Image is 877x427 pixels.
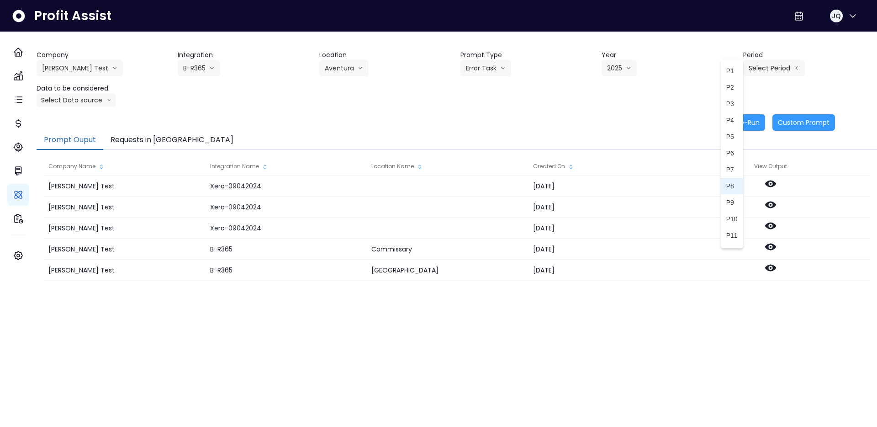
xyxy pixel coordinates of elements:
[37,84,170,93] header: Data to be considered.
[500,64,506,73] svg: arrow down line
[44,176,205,197] div: [PERSON_NAME] Test
[528,157,690,176] div: Created On
[209,64,215,73] svg: arrow down line
[726,132,738,141] span: P5
[528,239,690,260] div: [DATE]
[567,163,575,171] svg: sort
[726,99,738,108] span: P3
[112,64,117,73] svg: arrow down line
[772,114,835,131] button: Custom Prompt
[44,260,205,281] div: [PERSON_NAME] Test
[34,8,111,24] span: Profit Assist
[358,64,363,73] svg: arrow down line
[726,165,738,174] span: P7
[367,260,528,281] div: [GEOGRAPHIC_DATA]
[726,214,738,224] span: P10
[261,163,269,171] svg: sort
[37,131,103,150] button: Prompt Ouput
[832,11,841,21] span: JQ
[528,176,690,197] div: [DATE]
[690,157,851,176] div: View Output
[528,197,690,218] div: [DATE]
[44,157,205,176] div: Company Name
[206,239,367,260] div: B-R365
[178,50,312,60] header: Integration
[319,60,369,76] button: Aventuraarrow down line
[206,176,367,197] div: Xero-09042024
[626,64,631,73] svg: arrow down line
[721,60,743,248] ul: Select Periodarrow left line
[416,163,423,171] svg: sort
[743,50,877,60] header: Period
[206,157,367,176] div: Integration Name
[726,66,738,75] span: P1
[731,114,765,131] button: Re-Run
[528,260,690,281] div: [DATE]
[107,96,111,105] svg: arrow down line
[726,231,738,240] span: P11
[726,116,738,125] span: P4
[178,60,220,76] button: B-R365arrow down line
[726,181,738,191] span: P8
[743,60,805,76] button: Select Periodarrow left line
[367,239,528,260] div: Commissary
[98,163,105,171] svg: sort
[44,197,205,218] div: [PERSON_NAME] Test
[528,218,690,239] div: [DATE]
[44,239,205,260] div: [PERSON_NAME] Test
[460,50,594,60] header: Prompt Type
[602,60,637,76] button: 2025arrow down line
[37,50,170,60] header: Company
[206,218,367,239] div: Xero-09042024
[794,64,799,73] svg: arrow left line
[103,131,241,150] button: Requests in [GEOGRAPHIC_DATA]
[460,60,511,76] button: Error Taskarrow down line
[206,260,367,281] div: B-R365
[726,149,738,158] span: P6
[44,218,205,239] div: [PERSON_NAME] Test
[37,60,123,76] button: [PERSON_NAME] Testarrow down line
[367,157,528,176] div: Location Name
[206,197,367,218] div: Xero-09042024
[602,50,735,60] header: Year
[319,50,453,60] header: Location
[726,198,738,207] span: P9
[726,83,738,92] span: P2
[37,93,116,107] button: Select Data sourcearrow down line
